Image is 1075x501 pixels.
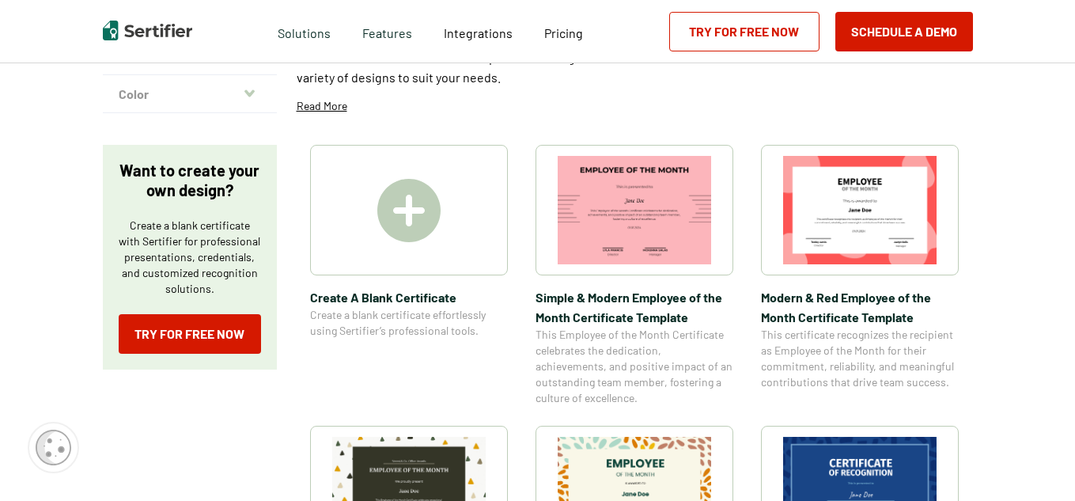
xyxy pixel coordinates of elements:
[536,145,733,406] a: Simple & Modern Employee of the Month Certificate TemplateSimple & Modern Employee of the Month C...
[278,21,331,41] span: Solutions
[544,21,583,41] a: Pricing
[761,145,959,406] a: Modern & Red Employee of the Month Certificate TemplateModern & Red Employee of the Month Certifi...
[761,287,959,327] span: Modern & Red Employee of the Month Certificate Template
[119,161,261,200] p: Want to create your own design?
[310,287,508,307] span: Create A Blank Certificate
[444,21,513,41] a: Integrations
[310,307,508,339] span: Create a blank certificate effortlessly using Sertifier’s professional tools.
[835,12,973,51] button: Schedule a Demo
[544,25,583,40] span: Pricing
[996,425,1075,501] iframe: Chat Widget
[536,327,733,406] span: This Employee of the Month Certificate celebrates the dedication, achievements, and positive impa...
[558,156,711,264] img: Simple & Modern Employee of the Month Certificate Template
[119,218,261,297] p: Create a blank certificate with Sertifier for professional presentations, credentials, and custom...
[36,430,71,465] img: Cookie Popup Icon
[761,327,959,390] span: This certificate recognizes the recipient as Employee of the Month for their commitment, reliabil...
[119,314,261,354] a: Try for Free Now
[783,156,937,264] img: Modern & Red Employee of the Month Certificate Template
[103,21,192,40] img: Sertifier | Digital Credentialing Platform
[103,75,277,113] button: Color
[669,12,819,51] a: Try for Free Now
[297,98,347,114] p: Read More
[362,21,412,41] span: Features
[377,179,441,242] img: Create A Blank Certificate
[444,25,513,40] span: Integrations
[536,287,733,327] span: Simple & Modern Employee of the Month Certificate Template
